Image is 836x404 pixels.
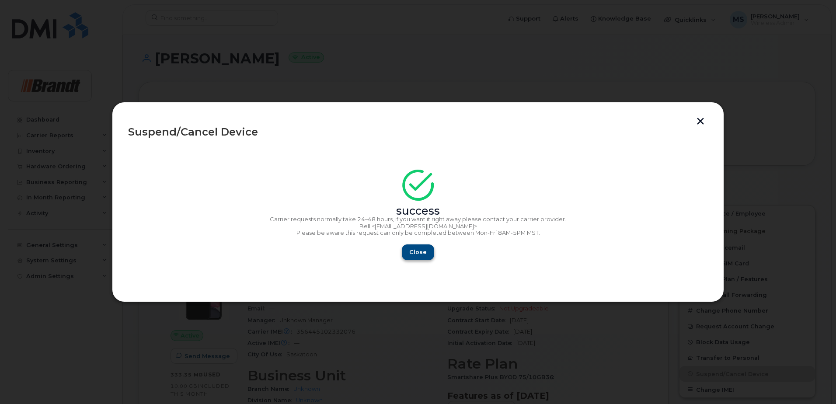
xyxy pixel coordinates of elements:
p: Bell <[EMAIL_ADDRESS][DOMAIN_NAME]> [128,223,708,230]
p: Please be aware this request can only be completed between Mon-Fri 8AM-5PM MST. [128,230,708,237]
span: Close [409,248,427,256]
div: Suspend/Cancel Device [128,127,708,137]
button: Close [402,244,434,260]
p: Carrier requests normally take 24–48 hours, if you want it right away please contact your carrier... [128,216,708,223]
div: success [128,208,708,215]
